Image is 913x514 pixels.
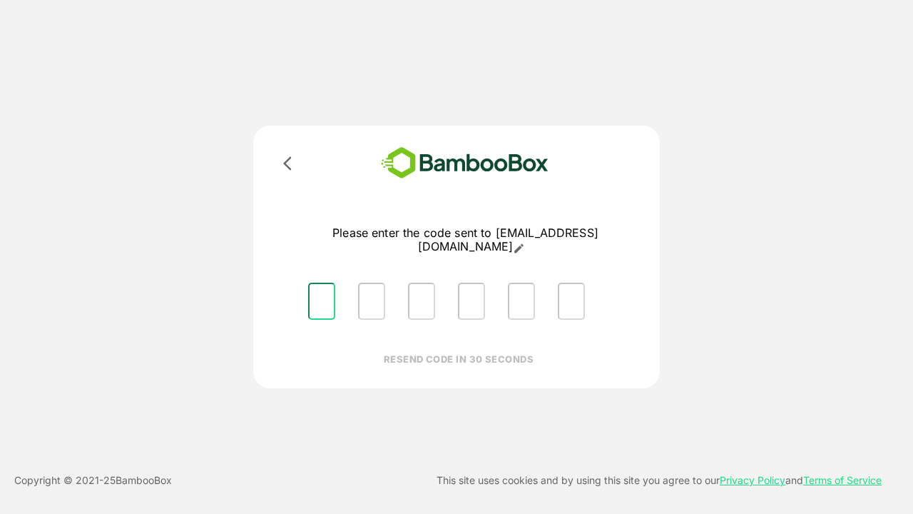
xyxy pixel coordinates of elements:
input: Please enter OTP character 3 [408,283,435,320]
p: Please enter the code sent to [EMAIL_ADDRESS][DOMAIN_NAME] [297,226,634,254]
a: Privacy Policy [720,474,785,486]
input: Please enter OTP character 2 [358,283,385,320]
input: Please enter OTP character 4 [458,283,485,320]
p: This site uses cookies and by using this site you agree to our and [437,472,882,489]
input: Please enter OTP character 5 [508,283,535,320]
input: Please enter OTP character 1 [308,283,335,320]
a: Terms of Service [803,474,882,486]
input: Please enter OTP character 6 [558,283,585,320]
img: bamboobox [360,143,569,183]
p: Copyright © 2021- 25 BambooBox [14,472,172,489]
